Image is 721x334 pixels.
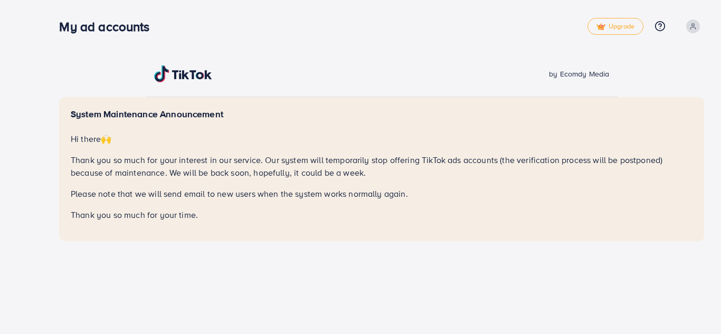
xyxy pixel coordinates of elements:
[59,19,158,34] h3: My ad accounts
[587,18,643,35] a: tickUpgrade
[71,187,692,200] p: Please note that we will send email to new users when the system works normally again.
[71,208,692,221] p: Thank you so much for your time.
[101,133,111,145] span: 🙌
[71,154,692,179] p: Thank you so much for your interest in our service. Our system will temporarily stop offering Tik...
[596,23,605,31] img: tick
[71,109,692,120] h5: System Maintenance Announcement
[71,132,692,145] p: Hi there
[549,69,609,79] span: by Ecomdy Media
[154,65,212,82] img: TikTok
[596,23,634,31] span: Upgrade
